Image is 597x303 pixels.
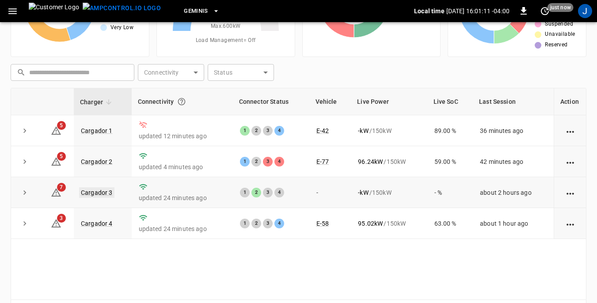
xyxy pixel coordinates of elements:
button: expand row [18,186,31,199]
button: expand row [18,155,31,168]
img: Customer Logo [29,3,79,19]
div: action cell options [565,219,576,228]
div: 2 [251,126,261,136]
p: [DATE] 16:01:11 -04:00 [446,7,510,15]
span: Reserved [545,41,567,49]
td: - % [427,177,473,208]
td: about 2 hours ago [473,177,554,208]
span: 5 [57,152,66,161]
a: Cargador 4 [81,220,113,227]
div: action cell options [565,157,576,166]
span: Max. 600 kW [211,22,241,31]
a: Cargador 1 [81,127,113,134]
td: - [309,177,351,208]
p: updated 4 minutes ago [139,163,226,171]
div: 2 [251,157,261,167]
p: updated 24 minutes ago [139,224,226,233]
div: 4 [274,126,284,136]
td: 89.00 % [427,115,473,146]
th: Action [554,88,586,115]
p: 96.24 kW [358,157,383,166]
button: expand row [18,124,31,137]
span: 7 [57,183,66,192]
span: Charger [80,97,114,107]
span: Load Management = Off [196,36,256,45]
a: 3 [51,220,61,227]
td: 42 minutes ago [473,146,554,177]
div: profile-icon [578,4,592,18]
div: 4 [274,157,284,167]
div: 1 [240,126,250,136]
p: - kW [358,188,368,197]
td: 59.00 % [427,146,473,177]
span: 3 [57,214,66,223]
td: 63.00 % [427,208,473,239]
button: expand row [18,217,31,230]
th: Live Power [351,88,427,115]
div: 1 [240,219,250,228]
span: Geminis [184,6,208,16]
a: 5 [51,157,61,164]
div: / 150 kW [358,219,420,228]
button: Geminis [180,3,223,20]
span: Suspended [545,20,573,29]
th: Live SoC [427,88,473,115]
span: Unavailable [545,30,575,39]
div: 3 [263,157,273,167]
div: 3 [263,126,273,136]
p: 95.02 kW [358,219,383,228]
div: 3 [263,188,273,197]
div: 1 [240,157,250,167]
div: 1 [240,188,250,197]
p: Local time [414,7,445,15]
div: 4 [274,219,284,228]
div: 2 [251,188,261,197]
th: Last Session [473,88,554,115]
p: - kW [358,126,368,135]
div: / 150 kW [358,126,420,135]
p: updated 12 minutes ago [139,132,226,140]
button: Connection between the charger and our software. [174,94,190,110]
a: E-77 [316,158,329,165]
div: / 150 kW [358,157,420,166]
p: updated 24 minutes ago [139,193,226,202]
span: just now [548,3,574,12]
a: 5 [51,126,61,133]
div: action cell options [565,188,576,197]
div: action cell options [565,126,576,135]
a: 7 [51,189,61,196]
a: E-58 [316,220,329,227]
div: / 150 kW [358,188,420,197]
a: Cargador 2 [81,158,113,165]
td: about 1 hour ago [473,208,554,239]
button: set refresh interval [538,4,552,18]
div: Connectivity [138,94,227,110]
th: Vehicle [309,88,351,115]
td: 36 minutes ago [473,115,554,146]
img: ampcontrol.io logo [83,3,161,14]
div: 2 [251,219,261,228]
div: 4 [274,188,284,197]
th: Connector Status [233,88,309,115]
span: Very Low [110,23,133,32]
a: Cargador 3 [79,187,114,198]
a: E-42 [316,127,329,134]
span: 5 [57,121,66,130]
div: 3 [263,219,273,228]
